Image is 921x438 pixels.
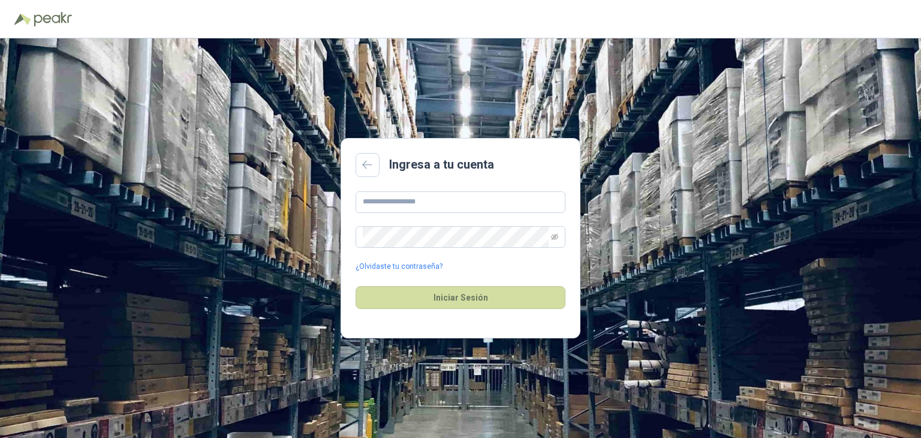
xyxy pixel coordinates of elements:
img: Logo [14,13,31,25]
a: ¿Olvidaste tu contraseña? [356,261,443,272]
button: Iniciar Sesión [356,286,565,309]
span: eye-invisible [551,233,558,241]
h2: Ingresa a tu cuenta [389,155,494,174]
img: Peakr [34,12,72,26]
